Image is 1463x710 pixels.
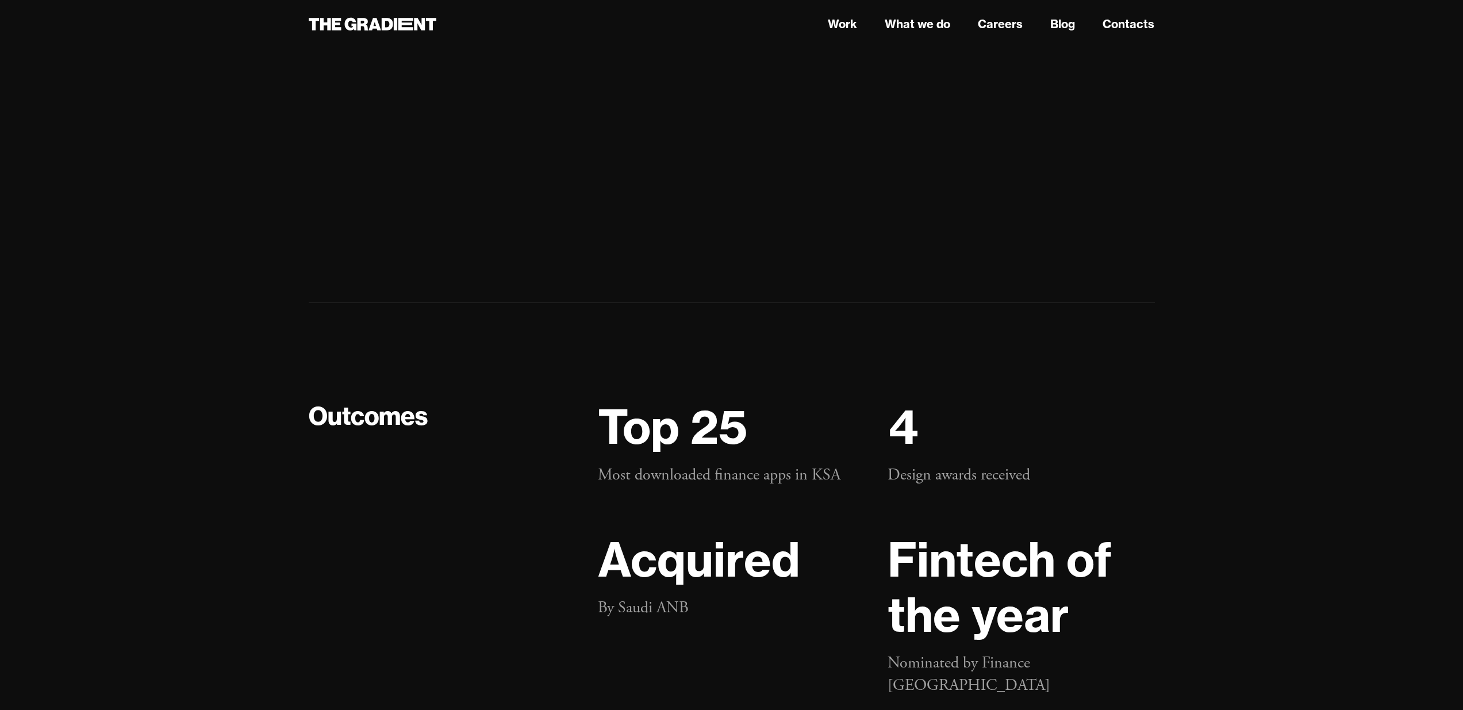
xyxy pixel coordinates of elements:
a: Blog [1050,16,1075,33]
p: Design awards received [888,464,1154,486]
h2: Acquired [598,532,865,588]
a: Careers [978,16,1023,33]
p: Nominated by Finance [GEOGRAPHIC_DATA] [888,652,1154,697]
p: By Saudi ANB [598,597,865,619]
a: Work [828,16,857,33]
p: Most downloaded finance apps in KSA [598,464,865,486]
h2: Fintech of the year [888,532,1154,643]
a: Contacts [1103,16,1154,33]
a: What we do [885,16,950,33]
h2: Outcomes [309,400,575,432]
h2: Top 25 [598,400,865,455]
h2: 4 [888,400,1154,455]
